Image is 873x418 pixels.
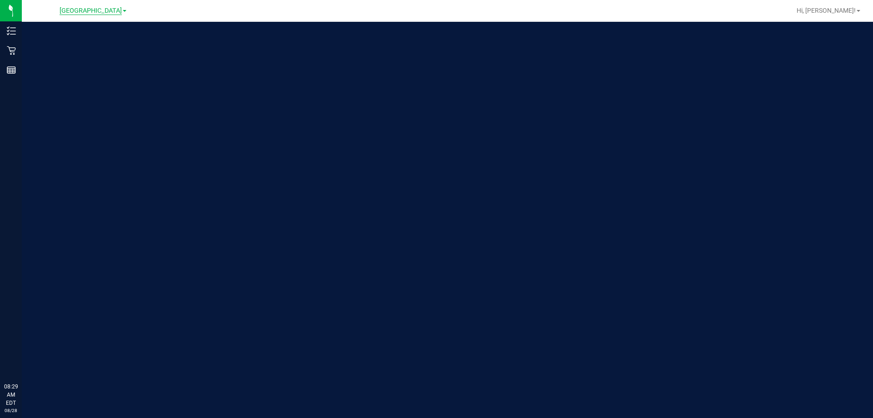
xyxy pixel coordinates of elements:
p: 08:29 AM EDT [4,383,18,407]
inline-svg: Reports [7,65,16,75]
span: [GEOGRAPHIC_DATA] [60,7,122,15]
inline-svg: Retail [7,46,16,55]
p: 08/28 [4,407,18,414]
span: Hi, [PERSON_NAME]! [797,7,856,14]
inline-svg: Inventory [7,26,16,35]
